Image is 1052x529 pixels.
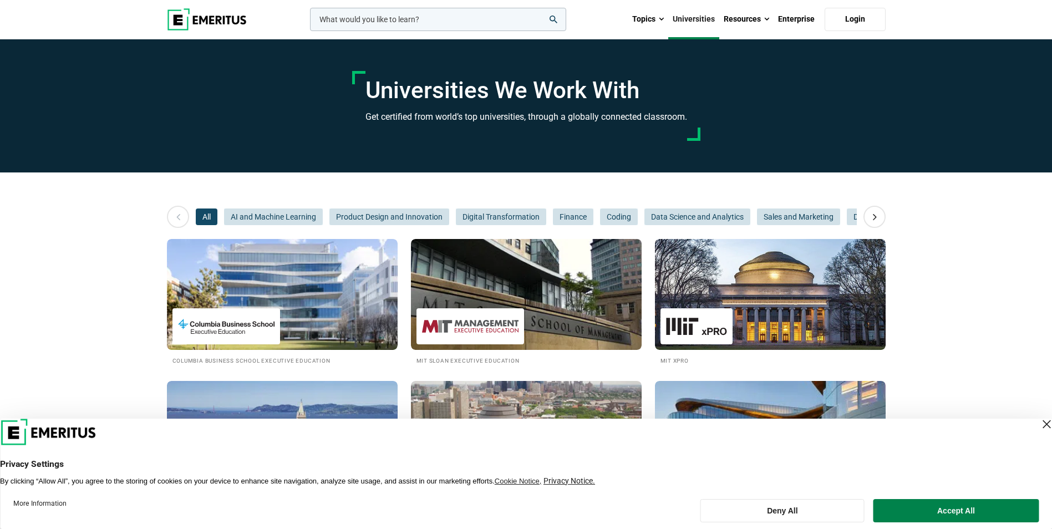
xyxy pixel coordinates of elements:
h3: Get certified from world’s top universities, through a globally connected classroom. [365,110,687,124]
a: Universities We Work With MIT xPRO MIT xPRO [655,239,886,365]
button: All [196,208,217,225]
a: Universities We Work With Berkeley Executive Education Berkeley Executive Education [167,381,398,507]
img: Universities We Work With [655,239,886,350]
h2: MIT xPRO [660,355,880,365]
button: Data Science and Analytics [644,208,750,225]
button: AI and Machine Learning [224,208,323,225]
img: MIT xPRO [666,314,727,339]
img: Universities We Work With [411,381,642,492]
button: Digital Transformation [456,208,546,225]
img: Universities We Work With [411,239,642,350]
a: Login [825,8,886,31]
img: Universities We Work With [167,239,398,350]
h2: Columbia Business School Executive Education [172,355,392,365]
input: woocommerce-product-search-field-0 [310,8,566,31]
img: MIT Sloan Executive Education [422,314,519,339]
img: Columbia Business School Executive Education [178,314,275,339]
a: Universities We Work With Kellogg Executive Education Kellogg Executive Education [655,381,886,507]
a: Universities We Work With Columbia Business School Executive Education Columbia Business School E... [167,239,398,365]
button: Sales and Marketing [757,208,840,225]
button: Digital Marketing [847,208,918,225]
button: Coding [600,208,638,225]
a: Universities We Work With MIT Sloan Executive Education MIT Sloan Executive Education [411,239,642,365]
a: Universities We Work With Wharton Executive Education Wharton Executive Education [411,381,642,507]
img: Universities We Work With [655,381,886,492]
h2: MIT Sloan Executive Education [416,355,636,365]
h1: Universities We Work With [365,77,687,104]
button: Product Design and Innovation [329,208,449,225]
button: Finance [553,208,593,225]
img: Universities We Work With [167,381,398,492]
